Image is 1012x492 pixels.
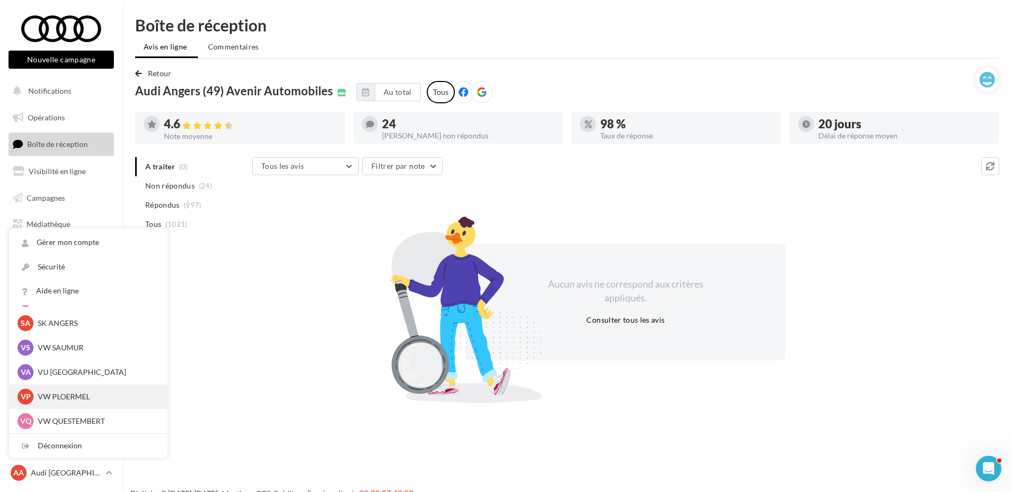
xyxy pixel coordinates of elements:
span: Opérations [28,113,65,122]
div: 20 jours [818,118,991,130]
a: Visibilité en ligne [6,160,116,183]
span: Retour [148,69,172,78]
span: VP [21,391,31,402]
span: VS [21,342,30,353]
p: VW PLOERMEL [38,391,155,402]
div: Aucun avis ne correspond aux critères appliqués. [534,277,717,305]
a: Opérations [6,106,116,129]
span: (1021) [165,220,188,228]
div: 24 [382,118,554,130]
span: Tous les avis [261,161,304,170]
div: [PERSON_NAME] non répondus [382,132,554,140]
span: VQ [20,416,31,427]
button: Au total [375,83,421,101]
span: Notifications [28,86,71,95]
span: VA [21,367,31,378]
span: Tous [145,219,161,229]
button: Au total [356,83,421,101]
p: SK ANGERS [38,318,155,329]
button: Filtrer par note [362,157,443,175]
a: Gérer mon compte [9,231,168,255]
a: Sécurité [9,255,168,279]
span: (997) [184,201,202,209]
span: Visibilité en ligne [29,167,86,176]
button: Notifications [6,80,112,102]
div: Boîte de réception [135,17,999,33]
span: Boîte de réception [27,140,88,149]
a: Boîte de réception [6,133,116,155]
div: Taux de réponse [600,132,773,140]
button: Consulter tous les avis [582,314,669,326]
button: Tous les avis [252,157,359,175]
div: Note moyenne [164,133,336,140]
span: Commentaires [208,42,259,51]
p: Audi [GEOGRAPHIC_DATA] [31,468,102,478]
div: Déconnexion [9,434,168,458]
span: Campagnes [27,193,65,202]
span: Non répondus [145,181,195,191]
a: PLV et print personnalisable [6,240,116,271]
p: VU [GEOGRAPHIC_DATA] [38,367,155,378]
div: 98 % [600,118,773,130]
span: Médiathèque [27,219,70,228]
div: Délai de réponse moyen [818,132,991,140]
div: 4.6 [164,118,336,130]
div: Tous [427,81,455,103]
span: Audi Angers (49) Avenir Automobiles [135,85,333,97]
a: AA Audi [GEOGRAPHIC_DATA] [9,463,114,483]
iframe: Intercom live chat [976,456,1001,481]
span: AA [13,468,24,478]
span: (24) [199,182,212,190]
span: Répondus [145,200,180,210]
p: VW QUESTEMBERT [38,416,155,427]
p: VW SAUMUR [38,342,155,353]
a: Aide en ligne [9,279,168,303]
button: Retour [135,67,176,80]
span: SA [21,318,30,329]
a: Campagnes [6,187,116,209]
a: Médiathèque [6,213,116,235]
button: Nouvelle campagne [9,51,114,69]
